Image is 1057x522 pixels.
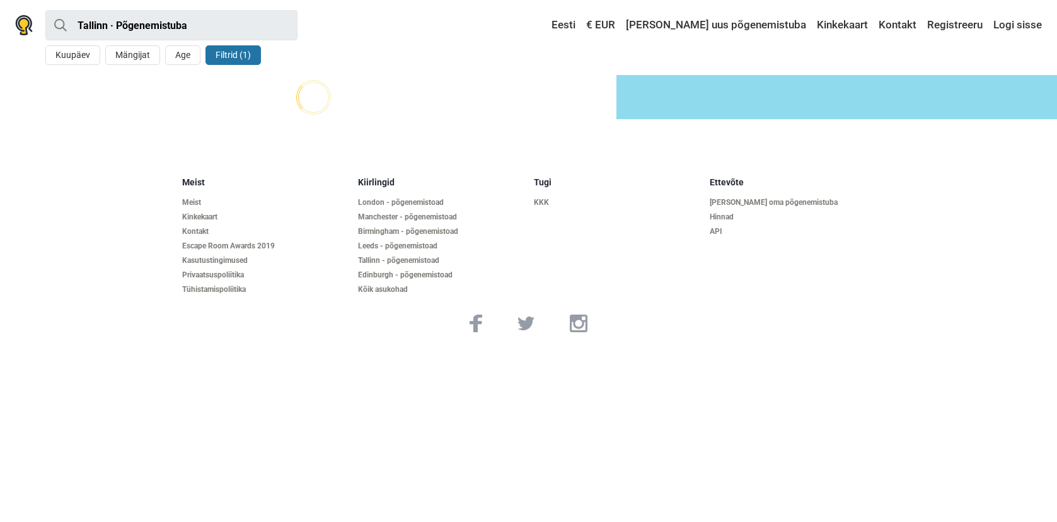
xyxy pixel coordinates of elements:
[710,198,875,207] a: [PERSON_NAME] oma põgenemistuba
[182,285,348,294] a: Tühistamispoliitika
[45,10,297,40] input: proovi “Tallinn”
[165,45,200,65] button: Age
[358,212,524,222] a: Manchester - põgenemistoad
[358,177,524,188] h5: Kiirlingid
[990,14,1042,37] a: Logi sisse
[358,227,524,236] a: Birmingham - põgenemistoad
[182,212,348,222] a: Kinkekaart
[814,14,871,37] a: Kinkekaart
[540,14,579,37] a: Eesti
[710,177,875,188] h5: Ettevõte
[358,241,524,251] a: Leeds - põgenemistoad
[45,45,100,65] button: Kuupäev
[182,177,348,188] h5: Meist
[105,45,160,65] button: Mängijat
[205,45,261,65] button: Filtrid (1)
[358,270,524,280] a: Edinburgh - põgenemistoad
[182,241,348,251] a: Escape Room Awards 2019
[534,198,700,207] a: KKK
[534,177,700,188] h5: Tugi
[543,21,552,30] img: Eesti
[710,227,875,236] a: API
[583,14,618,37] a: € EUR
[182,270,348,280] a: Privaatsuspoliitika
[358,285,524,294] a: Kõik asukohad
[15,15,33,35] img: Nowescape logo
[182,256,348,265] a: Kasutustingimused
[358,256,524,265] a: Tallinn - põgenemistoad
[182,227,348,236] a: Kontakt
[182,198,348,207] a: Meist
[875,14,920,37] a: Kontakt
[924,14,986,37] a: Registreeru
[358,198,524,207] a: London - põgenemistoad
[710,212,875,222] a: Hinnad
[623,14,809,37] a: [PERSON_NAME] uus põgenemistuba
